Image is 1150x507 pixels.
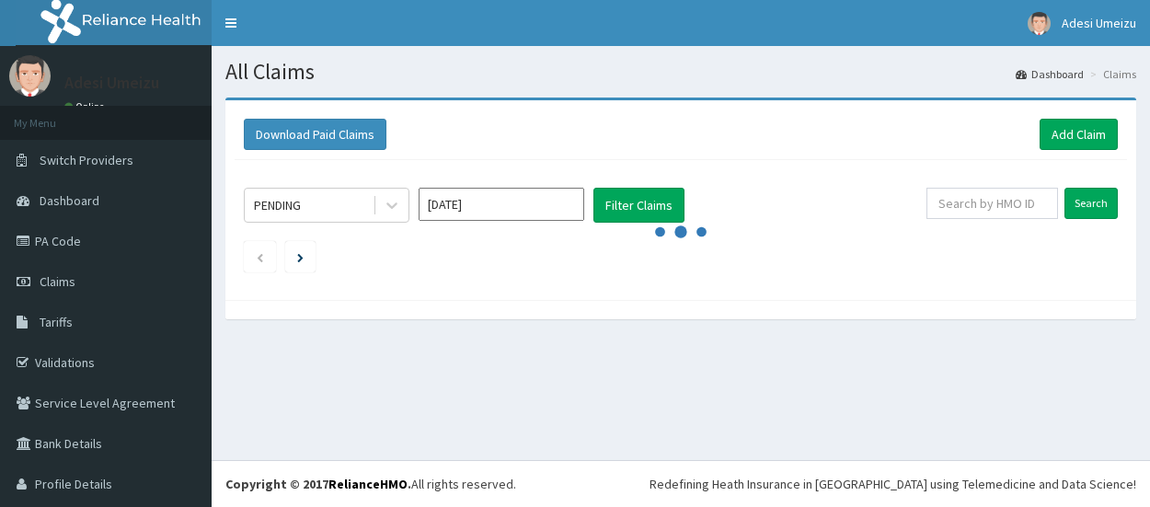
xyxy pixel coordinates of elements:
svg: audio-loading [653,204,708,259]
div: PENDING [254,196,301,214]
img: User Image [9,55,51,97]
img: User Image [1028,12,1051,35]
p: Adesi Umeizu [64,75,159,91]
footer: All rights reserved. [212,460,1150,507]
a: Add Claim [1040,119,1118,150]
div: Redefining Heath Insurance in [GEOGRAPHIC_DATA] using Telemedicine and Data Science! [650,475,1136,493]
span: Adesi Umeizu [1062,15,1136,31]
a: Online [64,100,109,113]
span: Tariffs [40,314,73,330]
a: Next page [297,248,304,265]
input: Search by HMO ID [926,188,1058,219]
input: Select Month and Year [419,188,584,221]
span: Dashboard [40,192,99,209]
button: Filter Claims [593,188,684,223]
a: Dashboard [1016,66,1084,82]
li: Claims [1086,66,1136,82]
strong: Copyright © 2017 . [225,476,411,492]
a: Previous page [256,248,264,265]
h1: All Claims [225,60,1136,84]
span: Claims [40,273,75,290]
span: Switch Providers [40,152,133,168]
a: RelianceHMO [328,476,408,492]
input: Search [1064,188,1118,219]
button: Download Paid Claims [244,119,386,150]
